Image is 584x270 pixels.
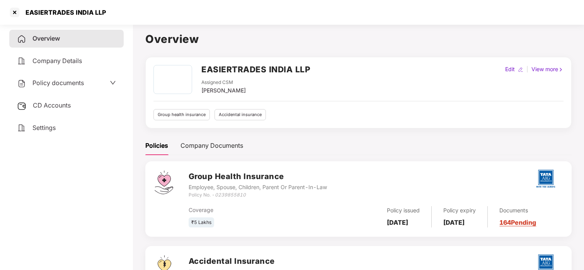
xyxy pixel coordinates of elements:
[189,255,275,267] h3: Accidental Insurance
[17,34,26,44] img: svg+xml;base64,PHN2ZyB4bWxucz0iaHR0cDovL3d3dy53My5vcmcvMjAwMC9zdmciIHdpZHRoPSIyNCIgaGVpZ2h0PSIyNC...
[443,206,476,215] div: Policy expiry
[215,109,266,120] div: Accidental insurance
[153,109,210,120] div: Group health insurance
[215,192,246,198] i: 0239855810
[180,141,243,150] div: Company Documents
[145,31,572,48] h1: Overview
[525,65,530,73] div: |
[532,165,559,192] img: tatag.png
[155,171,173,194] img: svg+xml;base64,PHN2ZyB4bWxucz0iaHR0cDovL3d3dy53My5vcmcvMjAwMC9zdmciIHdpZHRoPSI0Ny43MTQiIGhlaWdodD...
[17,56,26,66] img: svg+xml;base64,PHN2ZyB4bWxucz0iaHR0cDovL3d3dy53My5vcmcvMjAwMC9zdmciIHdpZHRoPSIyNCIgaGVpZ2h0PSIyNC...
[387,206,420,215] div: Policy issued
[17,101,27,111] img: svg+xml;base64,PHN2ZyB3aWR0aD0iMjUiIGhlaWdodD0iMjQiIHZpZXdCb3g9IjAgMCAyNSAyNCIgZmlsbD0ibm9uZSIgeG...
[530,65,565,73] div: View more
[189,183,327,191] div: Employee, Spouse, Children, Parent Or Parent-In-Law
[21,9,106,16] div: EASIERTRADES INDIA LLP
[32,57,82,65] span: Company Details
[189,191,327,199] div: Policy No. -
[201,86,246,95] div: [PERSON_NAME]
[499,219,536,226] a: 164 Pending
[32,124,56,132] span: Settings
[189,206,313,214] div: Coverage
[189,171,327,183] h3: Group Health Insurance
[145,141,168,150] div: Policies
[32,79,84,87] span: Policy documents
[17,79,26,88] img: svg+xml;base64,PHN2ZyB4bWxucz0iaHR0cDovL3d3dy53My5vcmcvMjAwMC9zdmciIHdpZHRoPSIyNCIgaGVpZ2h0PSIyNC...
[33,101,71,109] span: CD Accounts
[518,67,523,72] img: editIcon
[201,63,310,76] h2: EASIERTRADES INDIA LLP
[201,79,246,86] div: Assigned CSM
[17,123,26,133] img: svg+xml;base64,PHN2ZyB4bWxucz0iaHR0cDovL3d3dy53My5vcmcvMjAwMC9zdmciIHdpZHRoPSIyNCIgaGVpZ2h0PSIyNC...
[558,67,564,72] img: rightIcon
[387,219,408,226] b: [DATE]
[499,206,536,215] div: Documents
[32,34,60,42] span: Overview
[443,219,465,226] b: [DATE]
[189,217,214,228] div: ₹5 Lakhs
[110,80,116,86] span: down
[504,65,516,73] div: Edit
